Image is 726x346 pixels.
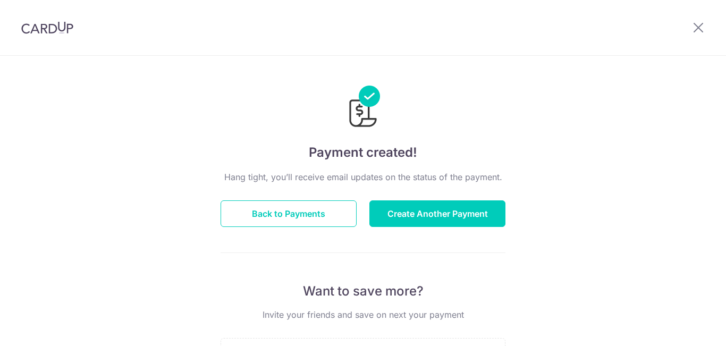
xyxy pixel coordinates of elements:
p: Want to save more? [221,283,505,300]
img: CardUp [21,21,73,34]
h4: Payment created! [221,143,505,162]
iframe: Opens a widget where you can find more information [658,314,715,341]
button: Back to Payments [221,200,357,227]
p: Hang tight, you’ll receive email updates on the status of the payment. [221,171,505,183]
button: Create Another Payment [369,200,505,227]
img: Payments [346,86,380,130]
p: Invite your friends and save on next your payment [221,308,505,321]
